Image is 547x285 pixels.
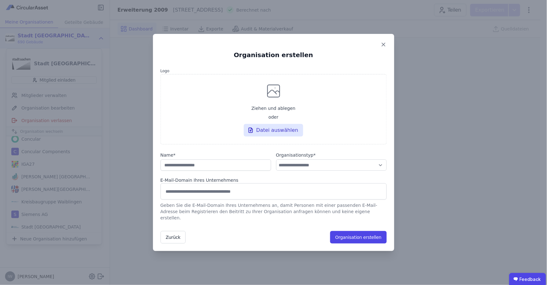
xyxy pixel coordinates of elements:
[330,231,386,244] button: Organisation erstellen
[276,152,387,158] label: audits.requiredField
[251,105,295,111] span: Ziehen und ablegen
[161,231,186,244] button: Zurück
[161,50,387,60] h6: Organisation erstellen
[244,124,304,137] div: Datei auswählen
[269,114,279,120] span: oder
[161,177,387,183] div: E-Mail-Domain Ihres Unternehmens
[161,152,271,158] label: audits.requiredField
[161,200,387,221] div: Geben Sie die E-Mail-Domain Ihres Unternehmens an, damit Personen mit einer passenden E-Mail-Adre...
[161,68,387,73] label: Logo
